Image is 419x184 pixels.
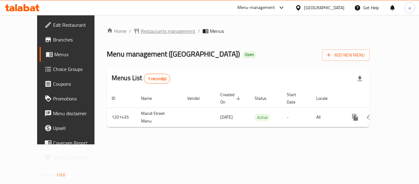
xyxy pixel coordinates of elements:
[107,89,412,127] table: enhanced table
[40,91,107,106] a: Promotions
[53,36,102,43] span: Branches
[112,95,123,102] span: ID
[53,65,102,73] span: Choice Groups
[40,150,107,165] a: Grocery Checklist
[40,171,55,179] span: Version:
[255,95,275,102] span: Status
[53,154,102,161] span: Grocery Checklist
[187,95,208,102] span: Vendor
[327,51,365,59] span: Add New Menu
[141,27,195,35] span: Restaurants management
[53,80,102,88] span: Coupons
[40,76,107,91] a: Coupons
[53,124,102,132] span: Upsell
[107,27,370,35] nav: breadcrumb
[363,110,377,125] button: Change Status
[136,108,182,127] td: Mandi Street Menu
[352,71,367,86] div: Export file
[198,27,200,35] li: /
[242,52,256,57] span: Open
[40,135,107,150] a: Coverage Report
[343,89,412,108] th: Actions
[129,27,131,35] li: /
[141,95,160,102] span: Name
[40,106,107,121] a: Menu disclaimer
[53,139,102,147] span: Coverage Report
[56,171,66,179] span: 1.0.0
[210,27,224,35] span: Menus
[316,95,336,102] span: Locale
[53,21,102,29] span: Edit Restaurant
[133,27,195,35] a: Restaurants management
[107,108,136,127] td: 1201435
[255,114,270,121] span: Active
[112,73,170,84] h2: Menus List
[282,108,311,127] td: -
[40,32,107,47] a: Branches
[311,108,343,127] td: All
[237,4,275,11] div: Menu-management
[242,51,256,58] div: Open
[348,110,363,125] button: more
[322,49,370,61] button: Add New Menu
[40,18,107,32] a: Edit Restaurant
[220,113,233,121] span: [DATE]
[409,4,411,11] span: a
[40,62,107,76] a: Choice Groups
[54,51,102,58] span: Menus
[144,74,171,84] div: Total records count
[40,121,107,135] a: Upsell
[287,91,304,106] span: Start Date
[144,76,170,82] span: 1 record(s)
[107,47,240,61] span: Menu management ( [GEOGRAPHIC_DATA] )
[53,110,102,117] span: Menu disclaimer
[53,95,102,102] span: Promotions
[40,47,107,62] a: Menus
[304,4,344,11] div: [GEOGRAPHIC_DATA]
[220,91,242,106] span: Created On
[107,27,126,35] a: Home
